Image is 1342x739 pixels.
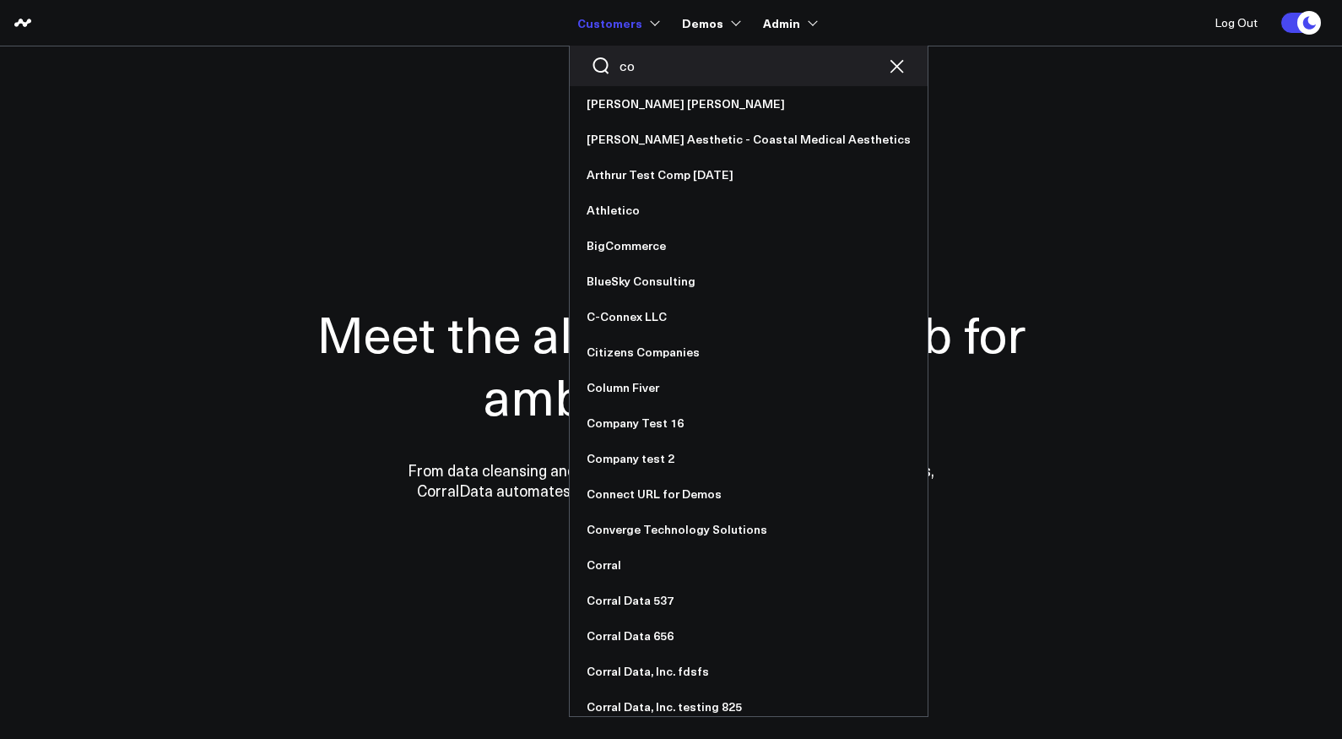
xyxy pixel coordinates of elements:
a: Converge Technology Solutions [570,512,928,547]
a: Athletico [570,193,928,228]
a: Corral [570,547,928,583]
a: C-Connex LLC [570,299,928,334]
a: [PERSON_NAME] [PERSON_NAME] [570,86,928,122]
a: Corral Data 656 [570,618,928,654]
h1: Meet the all-in-one data hub for ambitious teams [257,302,1085,427]
button: Search customers button [591,56,611,76]
a: Company test 2 [570,441,928,476]
a: Demos [682,8,738,38]
a: BigCommerce [570,228,928,264]
a: Column Fiver [570,370,928,405]
a: Connect URL for Demos [570,476,928,512]
button: Clear search [886,56,906,76]
a: [PERSON_NAME] Aesthetic - Coastal Medical Aesthetics [570,122,928,157]
a: Corral Data, Inc. testing 825 [570,689,928,725]
a: Citizens Companies [570,334,928,370]
a: Admin [763,8,814,38]
a: Corral Data 537 [570,583,928,618]
p: From data cleansing and integration to personalized dashboards and insights, CorralData automates... [371,460,971,501]
a: BlueSky Consulting [570,264,928,299]
a: Corral Data, Inc. fdsfs [570,654,928,689]
a: Company Test 16 [570,405,928,441]
input: Search customers input [620,57,878,75]
a: Customers [577,8,657,38]
a: Arthrur Test Comp [DATE] [570,157,928,193]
